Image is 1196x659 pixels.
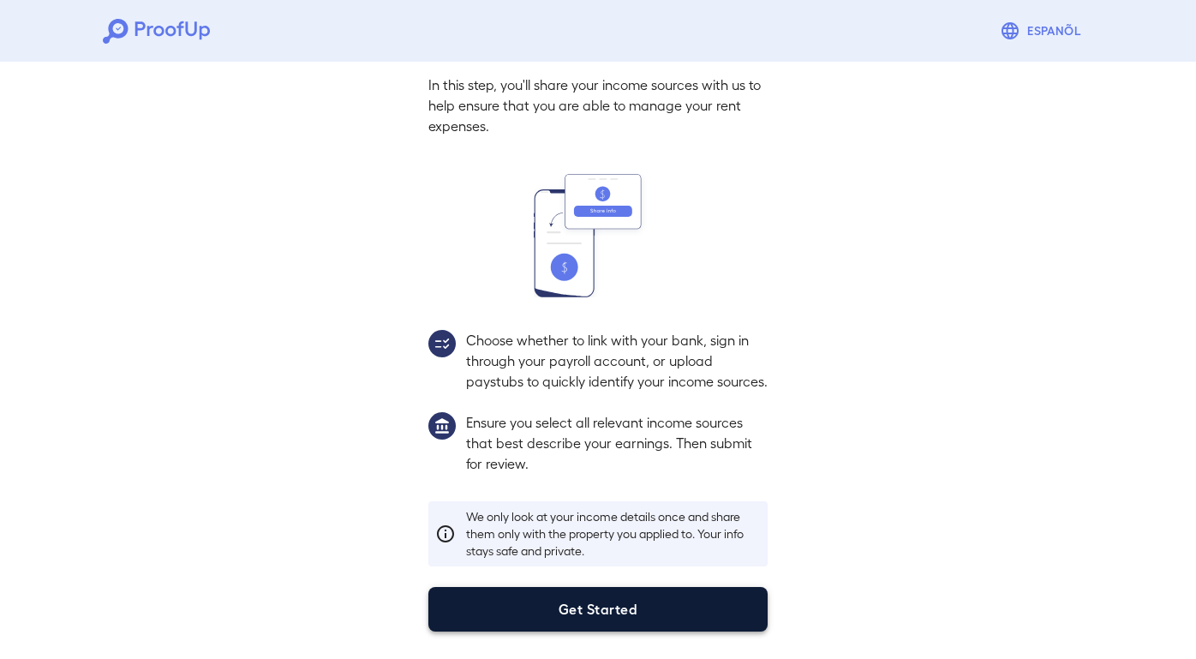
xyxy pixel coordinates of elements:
img: group1.svg [428,412,456,440]
p: Choose whether to link with your bank, sign in through your payroll account, or upload paystubs t... [466,330,768,392]
button: Get Started [428,587,768,632]
p: In this step, you'll share your income sources with us to help ensure that you are able to manage... [428,75,768,136]
button: Espanõl [993,14,1093,48]
p: Ensure you select all relevant income sources that best describe your earnings. Then submit for r... [466,412,768,474]
img: transfer_money.svg [534,174,662,297]
img: group2.svg [428,330,456,357]
p: We only look at your income details once and share them only with the property you applied to. Yo... [466,508,761,560]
